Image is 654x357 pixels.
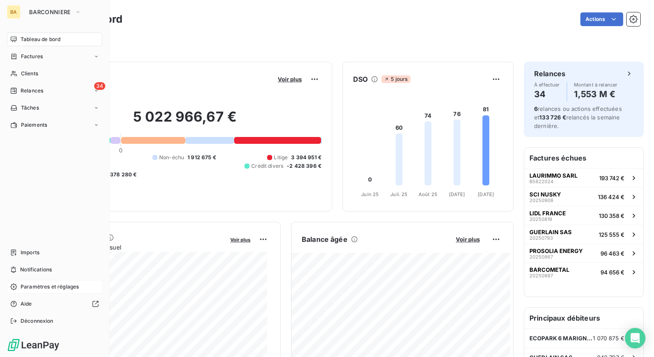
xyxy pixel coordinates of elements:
[524,225,643,244] button: GUERLAIN SAS20250793125 555 €
[449,191,465,197] tspan: [DATE]
[598,193,624,200] span: 136 424 €
[529,198,553,203] span: 20250908
[529,235,553,241] span: 20250793
[534,68,565,79] h6: Relances
[529,191,561,198] span: SCI NUSKY
[21,283,79,291] span: Paramètres et réglages
[524,187,643,206] button: SCI NUSKY20250908136 424 €
[228,235,253,243] button: Voir plus
[524,168,643,187] button: LAURIMMO SARLB5822024193 742 €
[187,154,216,161] span: 1 912 675 €
[599,231,624,238] span: 125 555 €
[7,5,21,19] div: BA
[534,82,560,87] span: À effectuer
[524,206,643,225] button: LIDL FRANCE20250819130 358 €
[599,175,624,181] span: 193 742 €
[580,12,623,26] button: Actions
[94,82,105,90] span: 34
[21,70,38,77] span: Clients
[48,243,224,252] span: Chiffre d'affaires mensuel
[593,335,624,342] span: 1 070 875 €
[625,328,645,348] div: Open Intercom Messenger
[287,162,321,170] span: -2 428 396 €
[21,317,54,325] span: Déconnexion
[21,53,43,60] span: Factures
[21,300,32,308] span: Aide
[529,247,583,254] span: PROSOLIA ENERGY
[159,154,184,161] span: Non-échu
[600,269,624,276] span: 94 656 €
[529,210,566,217] span: LIDL FRANCE
[529,217,552,222] span: 20250819
[230,237,250,243] span: Voir plus
[524,262,643,281] button: BARCOMETAL2025088794 656 €
[534,105,622,129] span: relances ou actions effectuées et relancés la semaine dernière.
[381,75,410,83] span: 5 jours
[390,191,407,197] tspan: Juil. 25
[534,87,560,101] h4: 34
[21,121,47,129] span: Paiements
[456,236,480,243] span: Voir plus
[524,244,643,262] button: PROSOLIA ENERGY2025086796 463 €
[574,87,618,101] h4: 1,553 M €
[534,105,538,112] span: 6
[600,250,624,257] span: 96 463 €
[524,148,643,168] h6: Factures échues
[453,235,482,243] button: Voir plus
[278,76,302,83] span: Voir plus
[599,212,624,219] span: 130 358 €
[302,234,348,244] h6: Balance âgée
[539,114,566,121] span: 133 726 €
[529,172,577,179] span: LAURIMMO SARL
[7,338,60,352] img: Logo LeanPay
[419,191,437,197] tspan: Août 25
[29,9,71,15] span: BARCONNIERE
[529,254,553,259] span: 20250867
[524,308,643,328] h6: Principaux débiteurs
[21,104,39,112] span: Tâches
[48,108,321,134] h2: 5 022 966,67 €
[274,154,288,161] span: Litige
[275,75,304,83] button: Voir plus
[7,297,102,311] a: Aide
[353,74,368,84] h6: DSO
[529,273,553,278] span: 20250887
[21,249,39,256] span: Imports
[21,36,60,43] span: Tableau de bord
[361,191,379,197] tspan: Juin 25
[291,154,321,161] span: 3 394 951 €
[529,266,569,273] span: BARCOMETAL
[20,266,52,274] span: Notifications
[529,229,572,235] span: GUERLAIN SAS
[119,147,122,154] span: 0
[529,335,593,342] span: ECOPARK 6 MARIGNY LES USAGES (TCE)
[107,171,137,178] span: -378 280 €
[574,82,618,87] span: Montant à relancer
[529,179,553,184] span: B5822024
[251,162,283,170] span: Crédit divers
[21,87,43,95] span: Relances
[478,191,494,197] tspan: [DATE]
